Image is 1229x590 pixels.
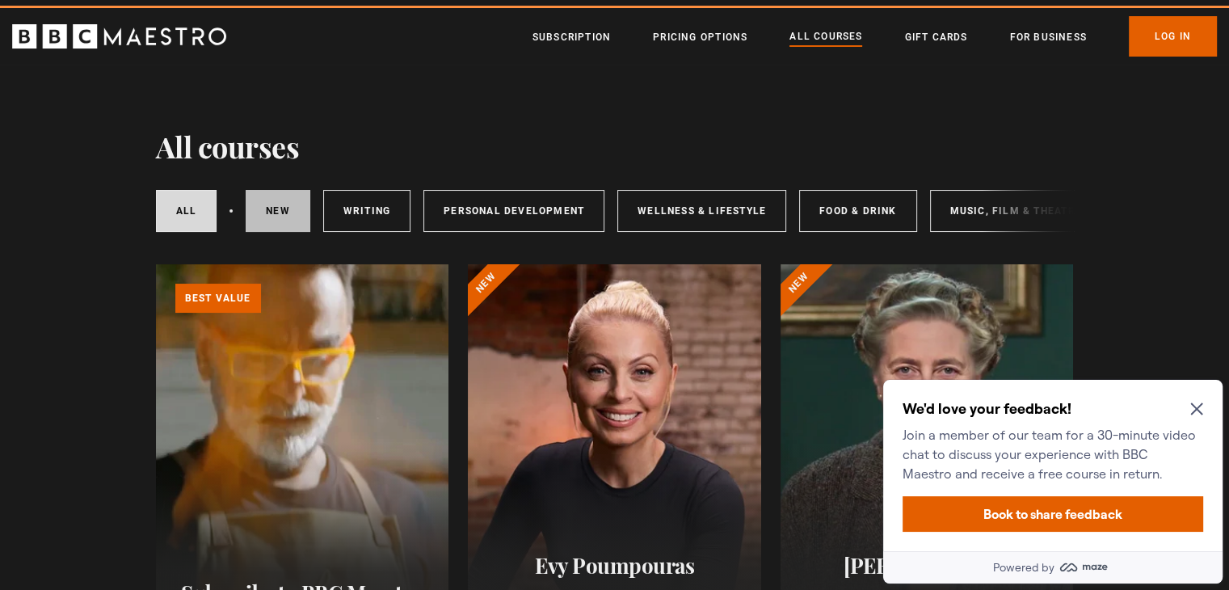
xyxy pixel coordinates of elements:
svg: BBC Maestro [12,24,226,48]
a: Pricing Options [653,29,747,45]
a: Food & Drink [799,190,916,232]
h2: [PERSON_NAME] [800,553,1054,578]
a: For business [1009,29,1086,45]
h2: We'd love your feedback! [26,26,320,45]
a: All [156,190,217,232]
a: Writing [323,190,410,232]
a: Personal Development [423,190,604,232]
button: Close Maze Prompt [314,29,326,42]
h1: All courses [156,129,300,163]
p: Join a member of our team for a 30-minute video chat to discuss your experience with BBC Maestro ... [26,52,320,110]
a: Music, Film & Theatre [930,190,1102,232]
nav: Primary [532,16,1217,57]
div: Optional study invitation [6,6,346,210]
a: New [246,190,310,232]
a: All Courses [789,28,862,46]
a: Subscription [532,29,611,45]
button: Book to share feedback [26,123,326,158]
a: Wellness & Lifestyle [617,190,786,232]
h2: Evy Poumpouras [487,553,742,578]
a: Log In [1129,16,1217,57]
p: Best value [175,284,261,313]
a: Powered by maze [6,178,346,210]
a: Gift Cards [904,29,967,45]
